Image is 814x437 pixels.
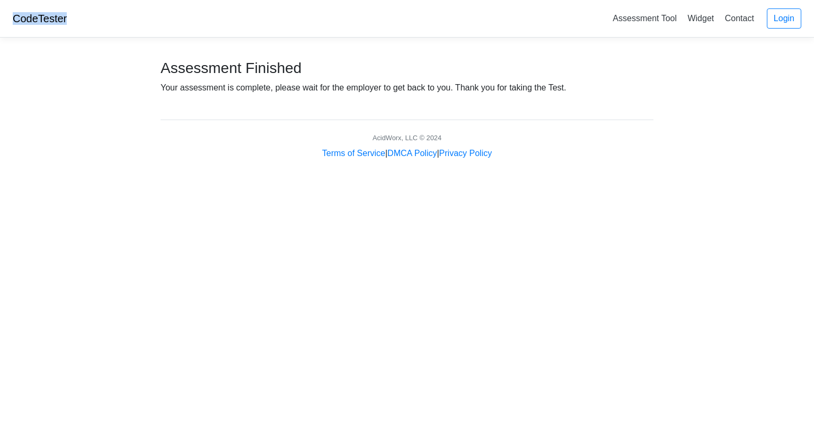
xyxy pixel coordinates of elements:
[439,149,492,158] a: Privacy Policy
[608,10,681,27] a: Assessment Tool
[322,147,492,160] div: | |
[153,46,661,160] div: Your assessment is complete, please wait for the employer to get back to you. Thank you for takin...
[683,10,718,27] a: Widget
[767,8,801,29] a: Login
[387,149,437,158] a: DMCA Policy
[373,133,441,143] div: AcidWorx, LLC © 2024
[322,149,385,158] a: Terms of Service
[13,13,67,24] a: CodeTester
[161,59,653,77] h3: Assessment Finished
[721,10,758,27] a: Contact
